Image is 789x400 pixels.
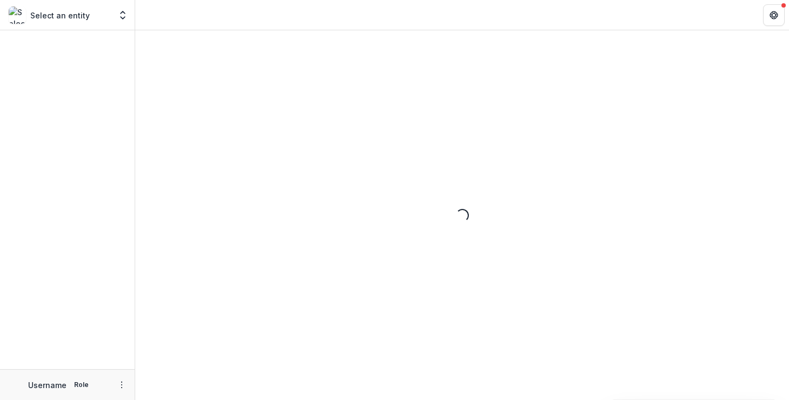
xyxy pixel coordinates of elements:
[763,4,785,26] button: Get Help
[30,10,90,21] p: Select an entity
[115,378,128,391] button: More
[28,379,67,391] p: Username
[71,380,92,390] p: Role
[9,6,26,24] img: Select an entity
[115,4,130,26] button: Open entity switcher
